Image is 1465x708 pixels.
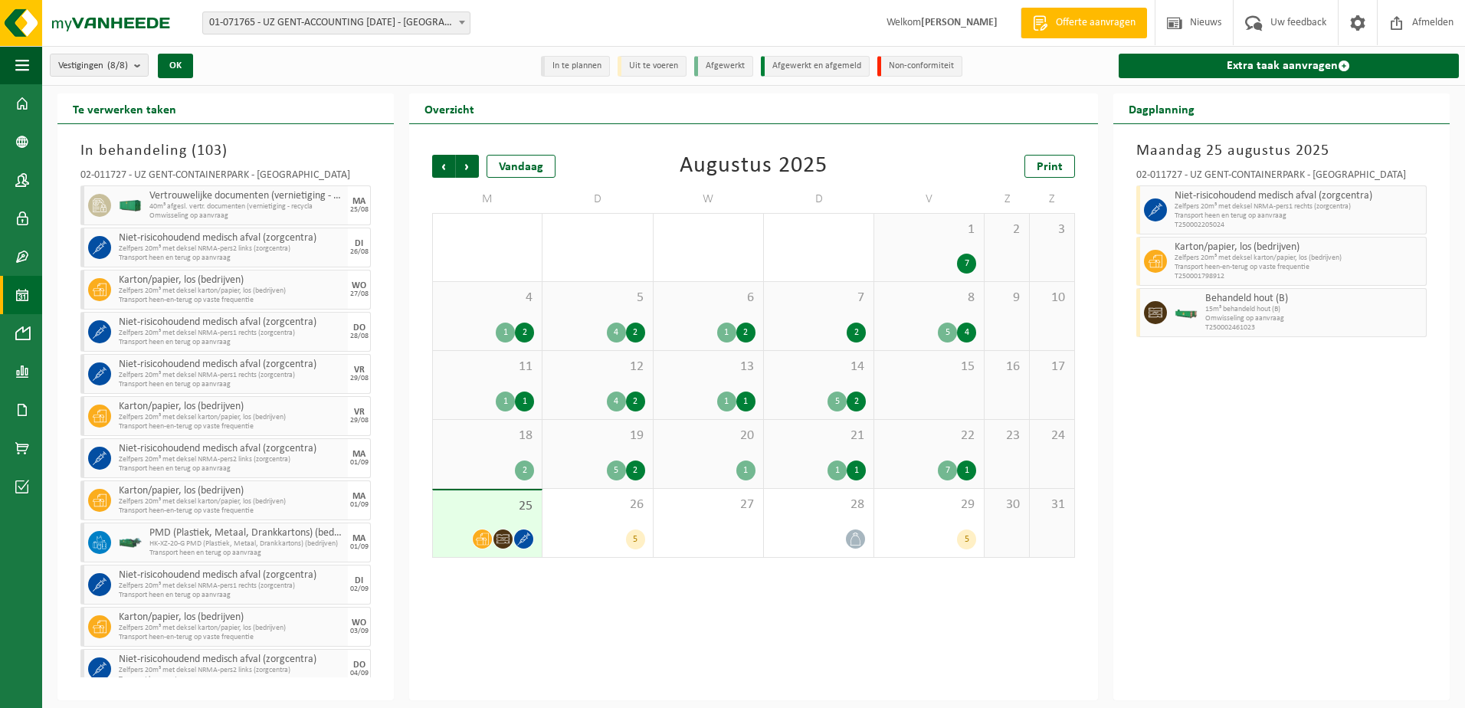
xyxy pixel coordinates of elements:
div: 5 [957,529,976,549]
a: Print [1024,155,1075,178]
div: 1 [828,461,847,480]
div: 1 [847,461,866,480]
span: Print [1037,161,1063,173]
span: 24 [1037,428,1067,444]
div: DO [353,660,365,670]
strong: [PERSON_NAME] [921,17,998,28]
div: 4 [957,323,976,343]
td: Z [985,185,1030,213]
span: Transport heen en terug op aanvraag [119,254,344,263]
h2: Dagplanning [1113,93,1210,123]
div: Vandaag [487,155,556,178]
span: Zelfpers 20m³ met deksel NRMA-pers1 rechts (zorgcentra) [1175,202,1422,211]
span: Niet-risicohoudend medisch afval (zorgcentra) [119,443,344,455]
div: 2 [626,392,645,411]
span: 20 [661,428,755,444]
span: Zelfpers 20m³ met deksel karton/papier, los (bedrijven) [1175,254,1422,263]
span: Zelfpers 20m³ met deksel karton/papier, los (bedrijven) [119,287,344,296]
span: Transport heen en terug op aanvraag [1175,211,1422,221]
div: 1 [736,392,755,411]
span: 15m³ behandeld hout (B) [1205,305,1422,314]
li: In te plannen [541,56,610,77]
span: PMD (Plastiek, Metaal, Drankkartons) (bedrijven) [149,527,344,539]
div: 29/08 [350,417,369,424]
span: Transport heen en terug op aanvraag [119,338,344,347]
span: 22 [882,428,976,444]
span: 6 [661,290,755,306]
div: 01/09 [350,501,369,509]
span: 5 [550,290,644,306]
span: 30 [992,497,1021,513]
div: MA [352,197,365,206]
span: Transport heen-en-terug op vaste frequentie [119,296,344,305]
span: 10 [1037,290,1067,306]
div: 7 [938,461,957,480]
span: Zelfpers 20m³ met deksel karton/papier, los (bedrijven) [119,497,344,506]
span: Zelfpers 20m³ met deksel karton/papier, los (bedrijven) [119,624,344,633]
div: 27/08 [350,290,369,298]
span: Niet-risicohoudend medisch afval (zorgcentra) [119,232,344,244]
div: 2 [515,461,534,480]
span: Transport heen-en-terug op vaste frequentie [119,506,344,516]
a: Extra taak aanvragen [1119,54,1459,78]
img: HK-XC-15-GN-00 [1175,307,1198,319]
span: 4 [441,290,534,306]
span: Vertrouwelijke documenten (vernietiging - recyclage) [149,190,344,202]
div: WO [352,281,366,290]
span: Zelfpers 20m³ met deksel karton/papier, los (bedrijven) [119,413,344,422]
span: Transport heen en terug op aanvraag [119,675,344,684]
div: MA [352,534,365,543]
td: M [432,185,542,213]
td: Z [1030,185,1075,213]
td: D [764,185,874,213]
h3: Maandag 25 augustus 2025 [1136,139,1427,162]
span: 8 [882,290,976,306]
h2: Te verwerken taken [57,93,192,123]
h2: Overzicht [409,93,490,123]
div: 2 [515,323,534,343]
span: Niet-risicohoudend medisch afval (zorgcentra) [119,359,344,371]
div: MA [352,450,365,459]
span: 40m³ afgesl. vertr. documenten (vernietiging - recycla [149,202,344,211]
span: 12 [550,359,644,375]
span: Vorige [432,155,455,178]
span: 17 [1037,359,1067,375]
span: 1 [882,221,976,238]
span: Transport heen en terug op aanvraag [149,549,344,558]
div: DI [355,576,363,585]
div: Augustus 2025 [680,155,828,178]
span: 19 [550,428,644,444]
div: 1 [736,461,755,480]
span: 01-071765 - UZ GENT-ACCOUNTING 0 BC - GENT [202,11,470,34]
div: 03/09 [350,628,369,635]
div: DO [353,323,365,333]
div: 02-011727 - UZ GENT-CONTAINERPARK - [GEOGRAPHIC_DATA] [80,170,371,185]
td: W [654,185,764,213]
span: Transport heen en terug op aanvraag [119,380,344,389]
span: Vestigingen [58,54,128,77]
span: T250001798912 [1175,272,1422,281]
span: 28 [772,497,866,513]
span: Zelfpers 20m³ met deksel NRMA-pers2 links (zorgcentra) [119,244,344,254]
td: D [542,185,653,213]
div: 02-011727 - UZ GENT-CONTAINERPARK - [GEOGRAPHIC_DATA] [1136,170,1427,185]
span: Niet-risicohoudend medisch afval (zorgcentra) [119,316,344,329]
div: VR [354,408,365,417]
div: 2 [847,392,866,411]
h3: In behandeling ( ) [80,139,371,162]
span: 29 [882,497,976,513]
div: 1 [496,323,515,343]
span: 16 [992,359,1021,375]
td: V [874,185,985,213]
div: 25/08 [350,206,369,214]
span: Niet-risicohoudend medisch afval (zorgcentra) [119,569,344,582]
span: 18 [441,428,534,444]
li: Afgewerkt [694,56,753,77]
div: 2 [736,323,755,343]
li: Non-conformiteit [877,56,962,77]
div: WO [352,618,366,628]
span: Zelfpers 20m³ met deksel NRMA-pers1 rechts (zorgcentra) [119,329,344,338]
img: HK-XZ-20-GN-03 [119,537,142,549]
span: Volgende [456,155,479,178]
span: Karton/papier, los (bedrijven) [119,401,344,413]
